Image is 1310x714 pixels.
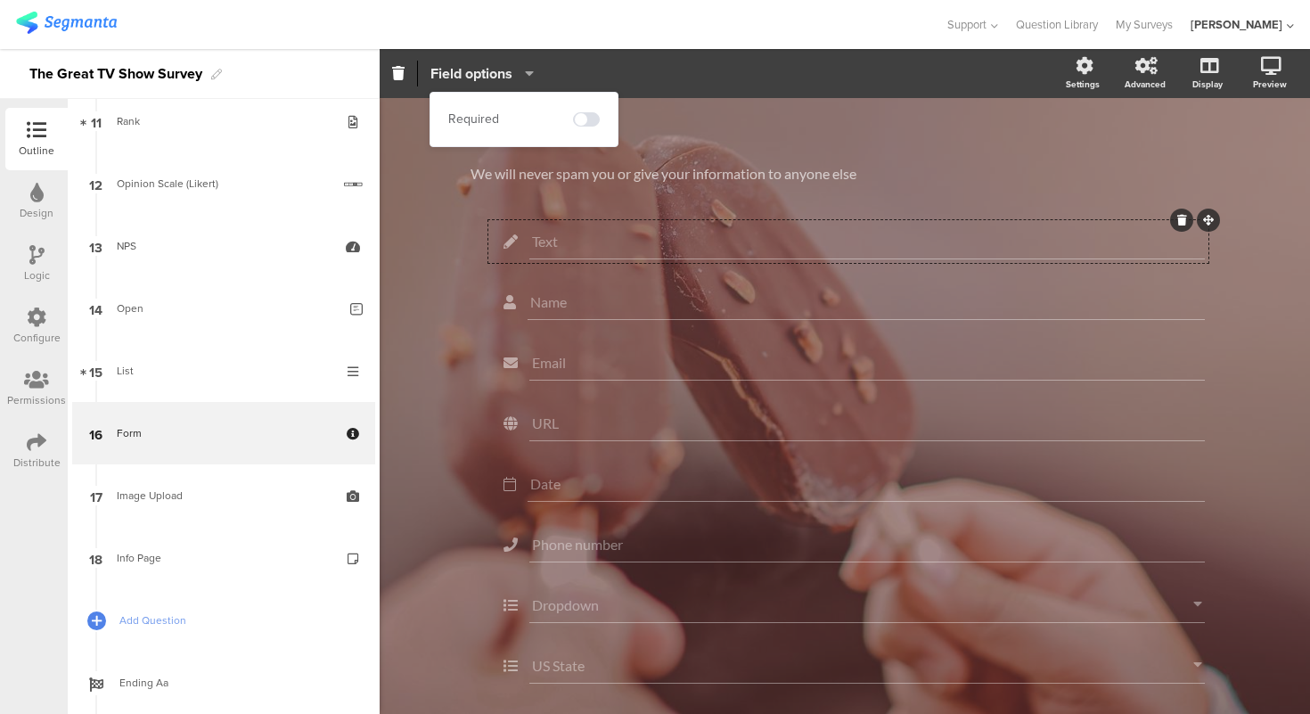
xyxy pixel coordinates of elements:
[29,60,202,88] div: The Great TV Show Survey
[530,475,1202,492] input: Type field title...
[430,54,535,93] button: Field options
[19,143,54,159] div: Outline
[117,300,337,317] div: Open
[1253,78,1287,91] div: Preview
[72,464,375,527] a: 17 Image Upload
[13,455,61,471] div: Distribute
[20,205,53,221] div: Design
[117,237,330,255] div: NPS
[117,362,330,380] div: List
[117,487,330,505] div: Image Upload
[72,652,375,714] a: Ending Aa
[89,423,102,443] span: 16
[72,527,375,589] a: 18 Info Page
[117,424,330,442] div: Form
[72,340,375,402] a: 15 List
[532,596,1193,613] input: Type field title...
[24,267,50,283] div: Logic
[947,16,987,33] span: Support
[91,111,102,131] span: 11
[1191,16,1282,33] div: [PERSON_NAME]
[72,90,375,152] a: 11 Rank
[16,12,117,34] img: segmanta logo
[471,165,1219,182] div: We will never spam you or give your information to anyone else
[430,63,512,84] span: Field options
[448,111,499,128] div: Required
[89,299,102,318] span: 14
[117,175,331,193] div: Opinion Scale (Likert)
[13,330,61,346] div: Configure
[532,657,1193,674] input: Type field title...
[117,112,330,130] div: Rank
[530,293,1202,310] input: Type field title...
[119,611,348,629] span: Add Question
[532,233,1202,250] input: Type field title...
[532,536,1202,553] input: Type field title...
[72,152,375,215] a: 12 Opinion Scale (Likert)
[1192,78,1223,91] div: Display
[72,402,375,464] a: 16 Form
[89,236,102,256] span: 13
[89,548,102,568] span: 18
[90,486,102,505] span: 17
[117,549,330,567] div: Info Page
[72,277,375,340] a: 14 Open
[532,354,1202,371] input: Type field title...
[7,392,66,408] div: Permissions
[1066,78,1100,91] div: Settings
[471,125,1219,152] p: Form
[72,215,375,277] a: 13 NPS
[532,414,1202,431] input: Type field title...
[1125,78,1166,91] div: Advanced
[119,674,348,692] span: Ending Aa
[89,174,102,193] span: 12
[89,361,102,381] span: 15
